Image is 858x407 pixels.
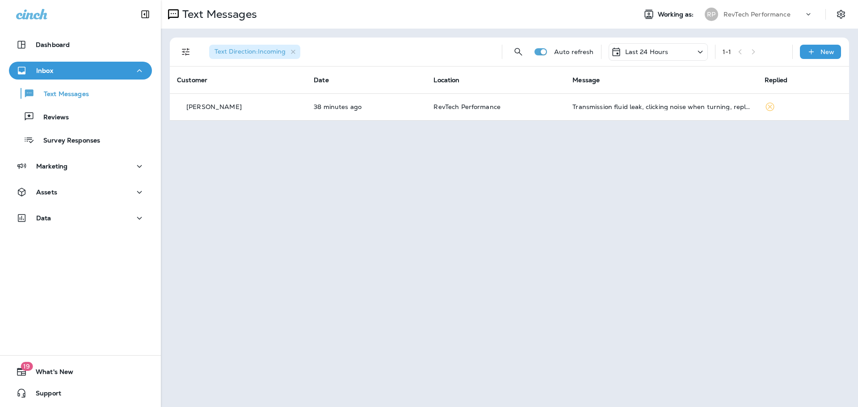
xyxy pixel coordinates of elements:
p: RevTech Performance [723,11,791,18]
p: Text Messages [35,90,89,99]
div: RP [705,8,718,21]
button: Assets [9,183,152,201]
button: Search Messages [509,43,527,61]
span: Text Direction : Incoming [214,47,286,55]
p: Assets [36,189,57,196]
button: Text Messages [9,84,152,103]
p: Inbox [36,67,53,74]
p: Reviews [34,113,69,122]
p: Dashboard [36,41,70,48]
button: Survey Responses [9,130,152,149]
div: Transmission fluid leak, clicking noise when turning, replace parking brake release, quote head u... [572,103,750,110]
p: Text Messages [179,8,257,21]
p: [PERSON_NAME] [186,103,242,110]
span: Support [27,390,61,400]
span: RevTech Performance [433,103,500,111]
span: Date [314,76,329,84]
p: Data [36,214,51,222]
button: Marketing [9,157,152,175]
button: Data [9,209,152,227]
button: Filters [177,43,195,61]
button: 19What's New [9,363,152,381]
p: Last 24 Hours [625,48,669,55]
div: Text Direction:Incoming [209,45,300,59]
button: Inbox [9,62,152,80]
span: 19 [21,362,33,371]
button: Support [9,384,152,402]
p: Marketing [36,163,67,170]
p: Auto refresh [554,48,594,55]
span: What's New [27,368,73,379]
span: Message [572,76,600,84]
span: Working as: [658,11,696,18]
button: Dashboard [9,36,152,54]
button: Reviews [9,107,152,126]
p: Survey Responses [34,137,100,145]
button: Collapse Sidebar [133,5,158,23]
p: New [820,48,834,55]
span: Customer [177,76,207,84]
span: Location [433,76,459,84]
span: Replied [765,76,788,84]
button: Settings [833,6,849,22]
div: 1 - 1 [723,48,731,55]
p: Aug 28, 2025 11:00 AM [314,103,419,110]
